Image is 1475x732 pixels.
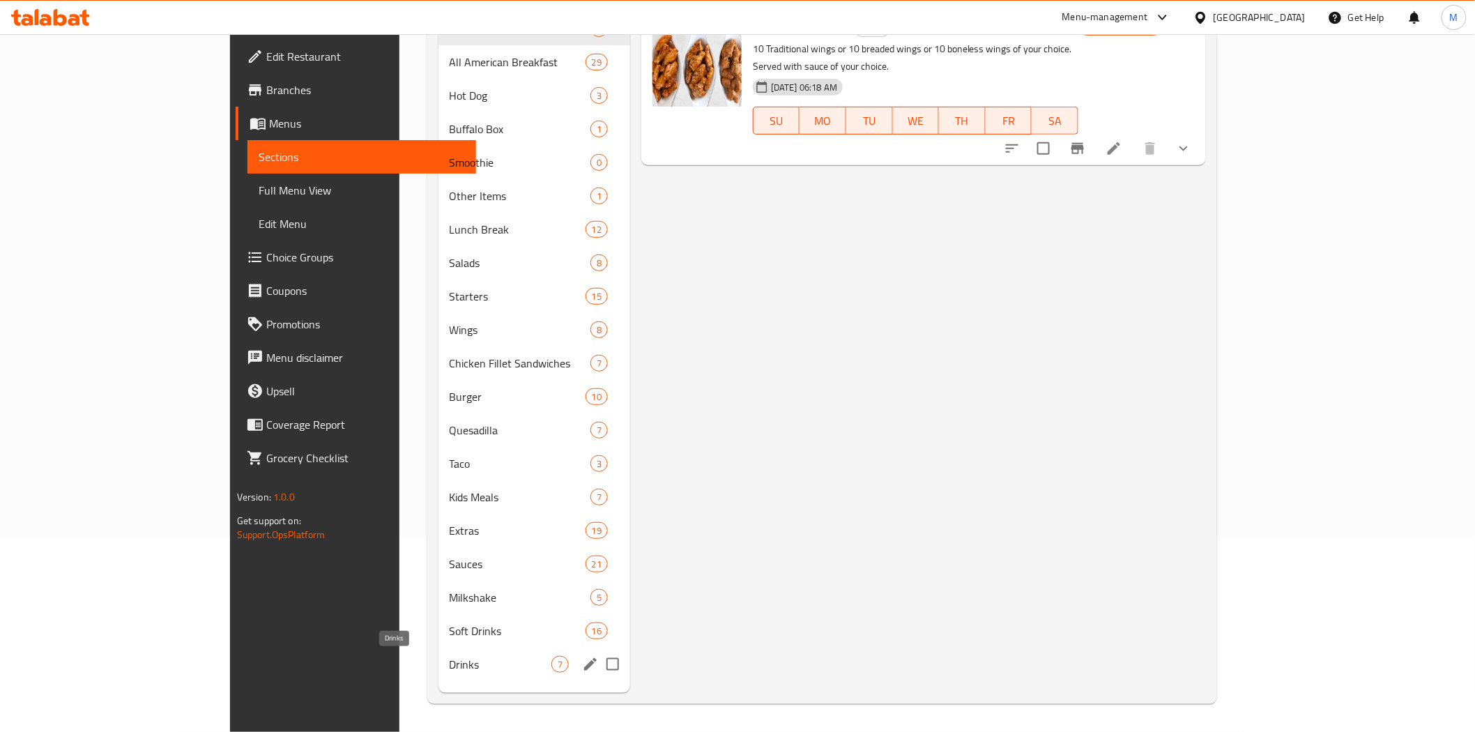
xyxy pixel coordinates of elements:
span: 15 [586,290,607,303]
a: Edit Menu [247,207,476,241]
span: Milkshake [450,589,590,606]
span: 10 [586,390,607,404]
span: Menus [269,115,465,132]
span: 7 [552,658,568,671]
span: 7 [591,424,607,437]
span: Sauces [450,556,586,572]
button: edit [580,654,601,675]
button: delete [1133,132,1167,165]
a: Grocery Checklist [236,441,476,475]
a: Coverage Report [236,408,476,441]
div: Milkshake5 [438,581,630,614]
div: Wings8 [438,313,630,346]
a: Promotions [236,307,476,341]
span: Version: [237,488,271,506]
div: items [590,121,608,137]
div: items [586,288,608,305]
div: items [590,589,608,606]
span: Other Items [450,188,590,204]
span: 19 [586,524,607,537]
span: Upsell [266,383,465,399]
span: SU [759,111,794,131]
span: Kids Meals [450,489,590,505]
span: Coverage Report [266,416,465,433]
a: Edit Restaurant [236,40,476,73]
button: MO [800,107,846,135]
div: Menu-management [1062,9,1148,26]
div: Extras19 [438,514,630,547]
div: Wings [450,321,590,338]
span: 1 [591,190,607,203]
a: Support.OpsPlatform [237,526,326,544]
span: Soft Drinks [450,623,586,639]
span: TH [945,111,980,131]
nav: Menu sections [438,6,630,687]
a: Edit menu item [1106,140,1122,157]
a: Menus [236,107,476,140]
span: Lunch Break [450,221,586,238]
img: Tuesday Wings Frenzy [652,17,742,107]
a: Branches [236,73,476,107]
span: FR [991,111,1027,131]
span: Taco [450,455,590,472]
span: Chicken Fillet Sandwiches [450,355,590,372]
div: items [590,87,608,104]
div: Kids Meals7 [438,480,630,514]
span: Get support on: [237,512,301,530]
svg: Show Choices [1175,140,1192,157]
span: 12 [586,223,607,236]
button: show more [1167,132,1200,165]
div: Salads [450,254,590,271]
span: 3 [591,457,607,471]
span: 0 [591,156,607,169]
div: Sauces21 [438,547,630,581]
span: Buffalo Box [450,121,590,137]
div: Quesadilla7 [438,413,630,447]
span: Sections [259,148,465,165]
span: All American Breakfast [450,54,586,70]
div: items [590,455,608,472]
button: TU [846,107,893,135]
span: Grocery Checklist [266,450,465,466]
span: Coupons [266,282,465,299]
div: items [586,54,608,70]
div: All American Breakfast29 [438,45,630,79]
div: Quesadilla [450,422,590,439]
div: items [586,388,608,405]
span: Full Menu View [259,182,465,199]
div: items [551,656,569,673]
span: 1.0.0 [273,488,295,506]
div: Drinks7edit [438,648,630,681]
span: Edit Menu [259,215,465,232]
span: Starters [450,288,586,305]
div: Burger10 [438,380,630,413]
span: Menu disclaimer [266,349,465,366]
span: Promotions [266,316,465,333]
span: 29 [586,56,607,69]
a: Coupons [236,274,476,307]
div: items [590,154,608,171]
span: Edit Restaurant [266,48,465,65]
span: 7 [591,491,607,504]
div: Hot Dog [450,87,590,104]
div: items [586,556,608,572]
a: Choice Groups [236,241,476,274]
div: Other Items1 [438,179,630,213]
div: items [590,321,608,338]
span: Burger [450,388,586,405]
span: Extras [450,522,586,539]
div: Starters15 [438,280,630,313]
button: WE [893,107,940,135]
